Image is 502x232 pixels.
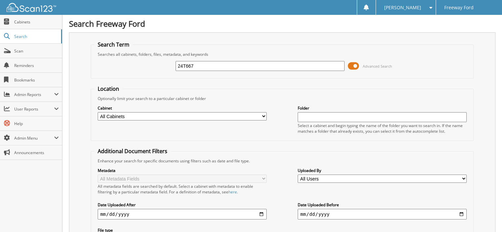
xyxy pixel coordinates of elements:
span: Cabinets [14,19,59,25]
input: end [298,209,467,219]
label: Date Uploaded After [98,202,267,208]
h1: Search Freeway Ford [69,18,495,29]
input: start [98,209,267,219]
legend: Additional Document Filters [94,148,171,155]
label: Date Uploaded Before [298,202,467,208]
label: Cabinet [98,105,267,111]
span: Advanced Search [363,64,392,69]
span: Freeway Ford [444,6,474,10]
span: Announcements [14,150,59,155]
span: User Reports [14,106,54,112]
span: Admin Reports [14,92,54,97]
div: Searches all cabinets, folders, files, metadata, and keywords [94,51,470,57]
img: scan123-logo-white.svg [7,3,56,12]
span: Help [14,121,59,126]
div: Enhance your search for specific documents using filters such as date and file type. [94,158,470,164]
legend: Location [94,85,122,92]
span: Admin Menu [14,135,54,141]
span: Scan [14,48,59,54]
a: here [228,189,237,195]
label: Metadata [98,168,267,173]
label: Folder [298,105,467,111]
iframe: Chat Widget [469,200,502,232]
div: Select a cabinet and begin typing the name of the folder you want to search in. If the name match... [298,123,467,134]
legend: Search Term [94,41,133,48]
div: Optionally limit your search to a particular cabinet or folder [94,96,470,101]
span: Bookmarks [14,77,59,83]
span: [PERSON_NAME] [384,6,421,10]
label: Uploaded By [298,168,467,173]
span: Search [14,34,58,39]
div: All metadata fields are searched by default. Select a cabinet with metadata to enable filtering b... [98,183,267,195]
span: Reminders [14,63,59,68]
